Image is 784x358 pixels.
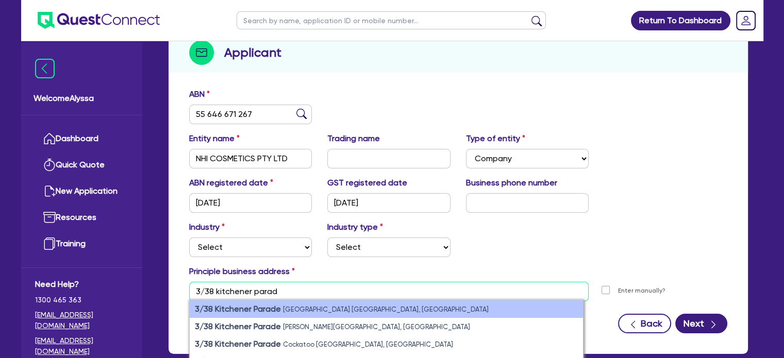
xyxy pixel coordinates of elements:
a: Resources [35,204,128,231]
a: Quick Quote [35,152,128,178]
h2: Applicant [224,43,281,62]
input: Search by name, application ID or mobile number... [237,11,546,29]
label: GST registered date [327,177,407,189]
input: DD / MM / YYYY [189,193,312,213]
span: 1300 465 363 [35,295,128,305]
label: Business phone number [466,177,557,189]
input: DD / MM / YYYY [327,193,451,213]
a: Training [35,231,128,257]
label: Type of entity [466,132,525,145]
label: Industry type [327,221,383,233]
a: New Application [35,178,128,204]
strong: 3/38 Kitchener Parade [195,321,281,331]
label: Principle business address [189,265,295,278]
a: Dashboard [35,126,128,152]
label: Industry [189,221,225,233]
img: new-application [43,185,56,197]
strong: 3/38 Kitchener Parade [195,339,281,349]
img: quick-quote [43,159,56,171]
a: [EMAIL_ADDRESS][DOMAIN_NAME] [35,310,128,331]
small: Cockatoo [GEOGRAPHIC_DATA], [GEOGRAPHIC_DATA] [283,340,453,348]
label: Trading name [327,132,380,145]
img: resources [43,211,56,224]
img: training [43,237,56,250]
img: step-icon [189,40,214,65]
button: Next [675,314,727,333]
label: Enter manually? [618,286,665,296]
small: [GEOGRAPHIC_DATA] [GEOGRAPHIC_DATA], [GEOGRAPHIC_DATA] [283,305,489,313]
span: Welcome Alyssa [34,92,130,105]
strong: 3/38 Kitchener Parade [195,304,281,314]
img: icon-menu-close [35,59,55,78]
label: ABN registered date [189,177,273,189]
label: ABN [189,88,210,100]
img: quest-connect-logo-blue [38,12,160,29]
a: Return To Dashboard [631,11,730,30]
a: Dropdown toggle [732,7,759,34]
label: Entity name [189,132,240,145]
button: Back [618,314,671,333]
a: [EMAIL_ADDRESS][DOMAIN_NAME] [35,335,128,357]
img: abn-lookup icon [296,109,307,119]
small: [PERSON_NAME][GEOGRAPHIC_DATA], [GEOGRAPHIC_DATA] [283,323,470,331]
span: Need Help? [35,278,128,291]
